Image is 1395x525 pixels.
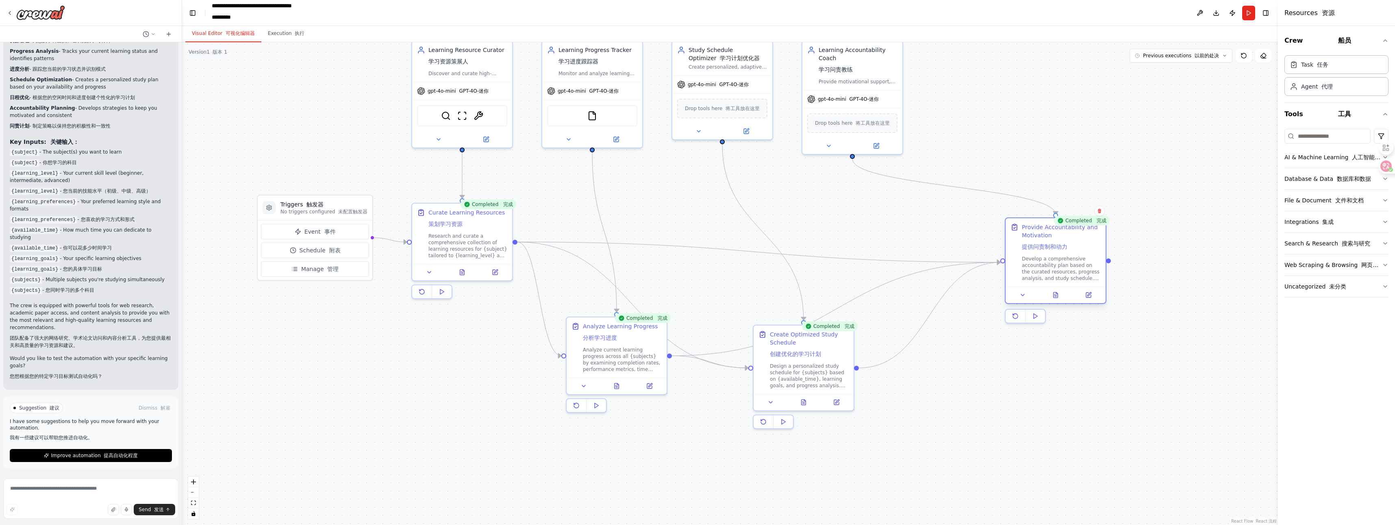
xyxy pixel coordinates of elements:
[428,208,505,231] div: Curate Learning Resources
[589,88,619,94] font: GPT-4O-迷你
[10,160,77,165] font: - 你想学习的科目
[1301,82,1333,91] div: Agent
[1039,290,1073,300] button: View output
[134,504,175,515] button: Send 发送
[213,49,227,55] font: 版本 1
[295,30,304,36] font: 执行
[428,46,507,69] div: Learning Resource Curator
[753,325,854,432] div: Completed 完成Create Optimized Study Schedule创建优化的学习计划Design a personalized study schedule for {sub...
[1143,52,1219,59] span: Previous executions
[1005,219,1106,327] div: Completed 完成Provide Accountability and Motivation提供问责制和动力Develop a comprehensive accountability p...
[1097,218,1106,223] font: 完成
[688,81,749,88] span: gpt-4o-mini
[1329,283,1346,290] font: 未分类
[108,504,119,515] button: Upload files
[1338,110,1351,118] font: 工具
[1284,175,1371,183] div: Database & Data
[457,111,467,121] img: ScrapeWebsiteTool
[787,397,821,407] button: View output
[411,40,513,148] div: Learning Resource Curator学习资源策展人Discover and curate high-quality learning resources for {subject}...
[1322,9,1335,17] font: 资源
[188,508,199,519] button: toggle interactivity
[802,40,903,155] div: Learning Accountability Coach学习问责教练Provide motivational support, accountability check-ins, and st...
[154,507,164,512] font: 发送
[1317,61,1328,68] font: 任务
[1284,168,1388,189] button: Database & Data 数据库和数据
[458,152,466,198] g: Edge from 5e9d6b0f-dd17-4114-b781-38a4f1e05faf to 0c2078d8-ed41-44fa-b439-7728956619e3
[770,351,821,357] font: 创建优化的学习计划
[558,58,598,65] font: 学习进度跟踪器
[10,77,72,82] strong: Schedule Optimization
[1335,197,1364,204] font: 文件和文档
[189,49,227,55] div: Version 1
[10,287,94,293] font: - 您同时学习的多个科目
[10,287,42,294] code: {subjects}
[226,30,255,36] font: 可视化编辑器
[280,208,367,215] p: No triggers configured
[1284,147,1388,168] button: AI & Machine Learning 人工智能和机器学习
[1022,256,1101,282] div: Develop a comprehensive accountability plan based on the curated resources, progress analysis, an...
[819,46,897,77] div: Learning Accountability Coach
[441,111,451,121] img: SerperDevTool
[1301,61,1328,69] div: Task
[1322,219,1334,225] font: 集成
[104,453,138,458] font: 提高自动化程度
[1284,190,1388,211] button: File & Document 文件和文档
[583,347,662,373] div: Analyze current learning progress across all {subjects} by examining completion rates, performanc...
[463,135,509,144] button: Open in side panel
[161,405,170,411] font: 解雇
[428,233,507,259] div: Research and curate a comprehensive collection of learning resources for {subject} tailored to {l...
[10,105,75,111] strong: Accountability Planning
[1260,7,1271,19] button: Hide right sidebar
[428,58,468,65] font: 学习资源策展人
[849,96,879,102] font: GPT-4O-迷你
[770,363,849,389] div: Design a personalized study schedule for {subjects} based on {available_time}, learning goals, an...
[1094,206,1105,216] button: Delete node
[517,238,561,360] g: Edge from 0c2078d8-ed41-44fa-b439-7728956619e3 to 9f5fb75b-cd4c-43e6-bd66-251c3f9f77cb
[1284,282,1346,291] div: Uncategorized
[10,139,79,145] strong: Key Inputs:
[818,96,879,102] span: gpt-4o-mini
[558,46,637,69] div: Learning Progress Tracker
[566,317,667,416] div: Completed 完成Analyze Learning Progress分析学习进度Analyze current learning progress across all {subjects...
[481,267,509,277] button: Open in side panel
[10,227,60,234] code: {available_time}
[428,88,489,94] span: gpt-4o-mini
[1342,240,1370,247] font: 搜索与研究
[50,139,79,145] font: 关键输入：
[10,266,60,273] code: {learning_goals}
[329,247,341,254] font: 附表
[10,188,60,195] code: {learning_level}
[280,200,367,208] h3: Triggers
[10,216,77,223] code: {learning_preferences}
[338,209,367,215] font: 未配置触发器
[1022,243,1067,250] font: 提供问责制和动力
[1337,176,1371,182] font: 数据库和数据
[139,29,159,39] button: Switch to previous chat
[10,435,93,440] font: 我有一些建议可以帮助您推进自动化。
[324,228,336,235] font: 事件
[1022,223,1101,254] div: Provide Accountability and Motivation
[802,321,858,331] div: Completed
[635,381,663,391] button: Open in side panel
[10,48,172,76] li: - Tracks your current learning status and identifies patterns
[187,7,198,19] button: Hide left sidebar
[770,330,849,361] div: Create Optimized Study Schedule
[815,119,890,127] span: Drop tools here
[10,449,172,462] button: Improve automation 提高自动化程度
[1284,239,1370,247] div: Search & Research
[1231,519,1277,523] a: React Flow attribution
[583,334,617,341] font: 分析学习进度
[10,217,135,222] font: - 您喜欢的学习方式和形式
[1284,8,1335,18] h4: Resources
[1284,233,1388,254] button: Search & Research 搜索与研究
[10,48,59,54] strong: Progress Analysis
[10,76,172,104] li: - Creates a personalized study plan based on your availability and progress
[1256,519,1277,523] font: React 流程
[10,95,135,100] font: - 根据您的空闲时间和进度创建个性化的学习计划
[10,198,172,226] li: - Your preferred learning style and formats
[10,159,39,167] code: {subject}
[428,70,507,77] div: Discover and curate high-quality learning resources for {subject} based on {learning_level} and {...
[10,149,39,156] code: {subject}
[558,70,637,77] div: Monitor and analyze learning progress across multiple {subjects}, track completion rates, assess ...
